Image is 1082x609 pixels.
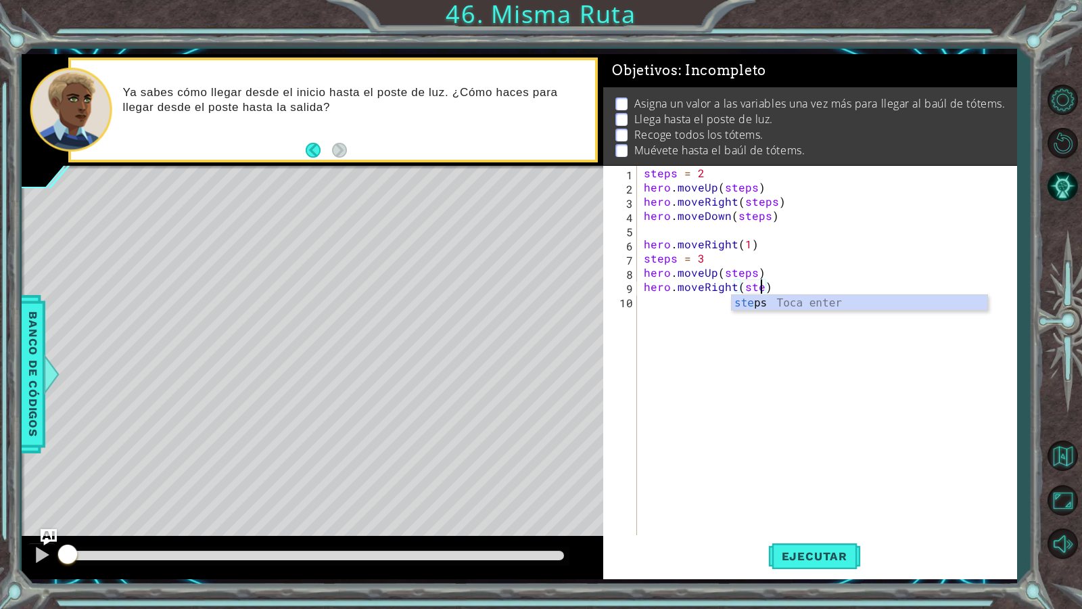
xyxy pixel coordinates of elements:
p: Recoge todos los tótems. [634,127,763,142]
a: Volver al mapa [1043,434,1082,478]
button: Shift+Enter: Ejecutar el código. [768,535,861,577]
div: 5 [606,225,637,239]
button: Volver al mapa [1043,436,1082,475]
div: 8 [606,267,637,281]
p: Ya sabes cómo llegar desde el inicio hasta el poste de luz. ¿Cómo haces para llegar desde el post... [122,85,585,115]
button: Pista IA [1043,166,1082,206]
span: : Incompleto [678,62,766,78]
div: 9 [606,281,637,296]
button: Back [306,143,332,158]
p: Llega hasta el poste de luz. [634,112,773,127]
span: Banco de códigos [22,304,44,444]
span: Objetivos [612,62,766,79]
div: 6 [606,239,637,253]
button: Reiniciar nivel [1043,123,1082,162]
div: 7 [606,253,637,267]
button: Opciones de nivel [1043,80,1082,119]
span: Ejecutar [768,549,861,563]
div: 3 [606,196,637,210]
div: 10 [606,296,637,310]
button: Next [332,143,347,158]
div: 4 [606,210,637,225]
button: Ask AI [41,529,57,545]
button: Maximizar navegador [1043,480,1082,520]
div: 1 [606,168,637,182]
button: Ctrl + P: Pause [28,543,55,570]
button: Sonido apagado [1043,524,1082,563]
div: 2 [606,182,637,196]
p: Muévete hasta el baúl de tótems. [634,143,805,158]
p: Asigna un valor a las variables una vez más para llegar al baúl de tótems. [634,96,1006,111]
